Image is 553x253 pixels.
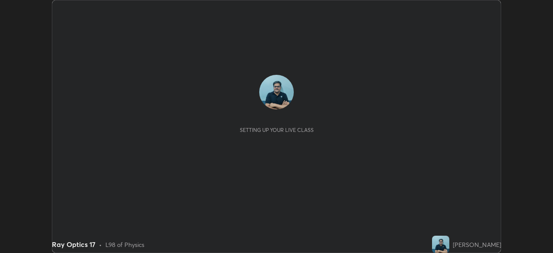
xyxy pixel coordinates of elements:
[453,240,501,249] div: [PERSON_NAME]
[259,75,294,109] img: 3cc9671c434e4cc7a3e98729d35f74b5.jpg
[105,240,144,249] div: L98 of Physics
[99,240,102,249] div: •
[240,127,314,133] div: Setting up your live class
[432,236,449,253] img: 3cc9671c434e4cc7a3e98729d35f74b5.jpg
[52,239,95,250] div: Ray Optics 17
